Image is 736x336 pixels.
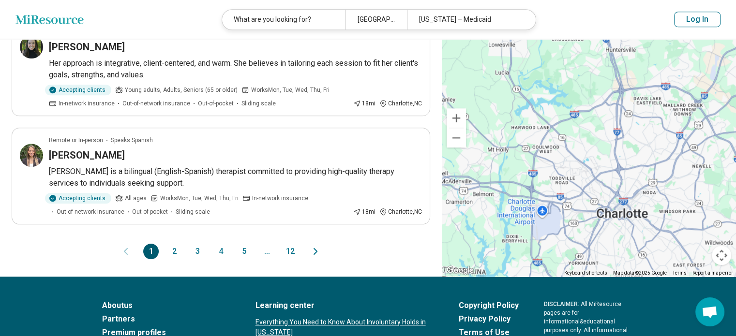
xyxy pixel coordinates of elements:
button: 2 [166,244,182,259]
button: 3 [190,244,205,259]
button: 12 [283,244,298,259]
a: Report a map error [692,270,733,276]
button: Keyboard shortcuts [564,270,607,277]
div: Charlotte , NC [379,207,422,216]
a: Terms (opens in new tab) [673,270,687,276]
button: Zoom in [447,108,466,128]
span: All ages [125,194,147,203]
span: Sliding scale [176,207,210,216]
span: Speaks Spanish [111,136,153,145]
div: [GEOGRAPHIC_DATA], NC 28216 [345,10,406,29]
div: Accepting clients [45,85,111,95]
p: [PERSON_NAME] is a bilingual (English-Spanish) therapist committed to providing high-quality ther... [49,166,422,189]
button: 5 [236,244,252,259]
span: In-network insurance [59,99,115,108]
span: Works Mon, Tue, Wed, Thu, Fri [251,86,330,94]
span: In-network insurance [252,194,308,203]
span: Sliding scale [241,99,276,108]
button: 1 [143,244,159,259]
span: Out-of-network insurance [57,207,124,216]
span: Works Mon, Tue, Wed, Thu, Fri [160,194,239,203]
button: Map camera controls [712,246,731,265]
span: DISCLAIMER [544,301,578,307]
h3: [PERSON_NAME] [49,148,125,162]
span: Out-of-pocket [198,99,234,108]
button: Log In [674,12,721,27]
button: 4 [213,244,228,259]
span: Out-of-pocket [132,207,168,216]
span: Out-of-network insurance [122,99,190,108]
div: [US_STATE] – Medicaid [407,10,530,29]
a: Open this area in Google Maps (opens a new window) [444,264,476,277]
span: ... [259,244,275,259]
button: Next page [310,244,321,259]
span: Young adults, Adults, Seniors (65 or older) [125,86,238,94]
button: Zoom out [447,128,466,147]
p: Her approach is integrative, client-centered, and warm. She believes in tailoring each session to... [49,58,422,81]
a: Learning center [255,300,434,311]
div: Accepting clients [45,193,111,204]
span: Map data ©2025 Google [613,270,667,276]
a: Copyright Policy [459,300,519,311]
a: Aboutus [102,300,230,311]
button: Previous page [120,244,132,259]
a: Partners [102,313,230,325]
img: Google [444,264,476,277]
div: 18 mi [353,207,376,216]
div: 18 mi [353,99,376,108]
a: Privacy Policy [459,313,519,325]
div: Charlotte , NC [379,99,422,108]
div: What are you looking for? [222,10,345,29]
h3: [PERSON_NAME] [49,40,125,54]
a: Open chat [695,297,724,326]
p: Remote or In-person [49,136,103,145]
